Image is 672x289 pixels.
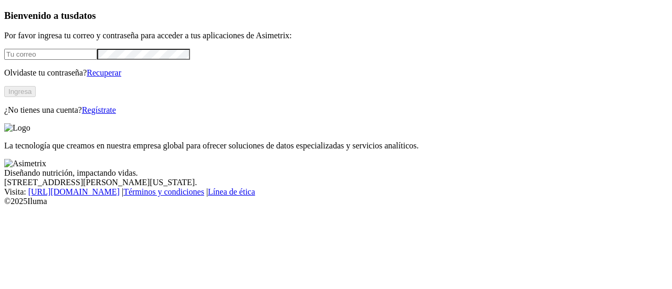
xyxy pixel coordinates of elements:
[28,187,120,196] a: [URL][DOMAIN_NAME]
[208,187,255,196] a: Línea de ética
[4,123,30,133] img: Logo
[87,68,121,77] a: Recuperar
[4,31,668,40] p: Por favor ingresa tu correo y contraseña para acceder a tus aplicaciones de Asimetrix:
[4,159,46,168] img: Asimetrix
[73,10,96,21] span: datos
[4,187,668,197] div: Visita : | |
[123,187,204,196] a: Términos y condiciones
[4,178,668,187] div: [STREET_ADDRESS][PERSON_NAME][US_STATE].
[4,141,668,151] p: La tecnología que creamos en nuestra empresa global para ofrecer soluciones de datos especializad...
[4,10,668,22] h3: Bienvenido a tus
[4,105,668,115] p: ¿No tienes una cuenta?
[4,49,97,60] input: Tu correo
[4,197,668,206] div: © 2025 Iluma
[4,168,668,178] div: Diseñando nutrición, impactando vidas.
[82,105,116,114] a: Regístrate
[4,86,36,97] button: Ingresa
[4,68,668,78] p: Olvidaste tu contraseña?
